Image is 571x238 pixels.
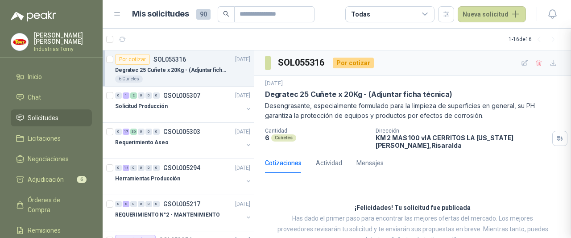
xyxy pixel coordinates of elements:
button: Nueva solicitud [458,6,526,22]
h1: Mis solicitudes [132,8,189,21]
span: Remisiones [28,225,61,235]
div: Todas [351,9,370,19]
a: Licitaciones [11,130,92,147]
span: search [223,11,229,17]
span: Chat [28,92,41,102]
a: Órdenes de Compra [11,192,92,218]
span: Solicitudes [28,113,58,123]
img: Logo peakr [11,11,56,21]
span: Órdenes de Compra [28,195,83,215]
p: [PERSON_NAME] [PERSON_NAME] [34,32,92,45]
a: Adjudicación6 [11,171,92,188]
a: Chat [11,89,92,106]
p: Industrias Tomy [34,46,92,52]
span: Adjudicación [28,175,64,184]
img: Company Logo [11,33,28,50]
span: Licitaciones [28,134,61,143]
span: Negociaciones [28,154,69,164]
span: 6 [77,176,87,183]
a: Solicitudes [11,109,92,126]
a: Inicio [11,68,92,85]
a: Negociaciones [11,150,92,167]
span: 90 [196,9,211,20]
span: Inicio [28,72,42,82]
